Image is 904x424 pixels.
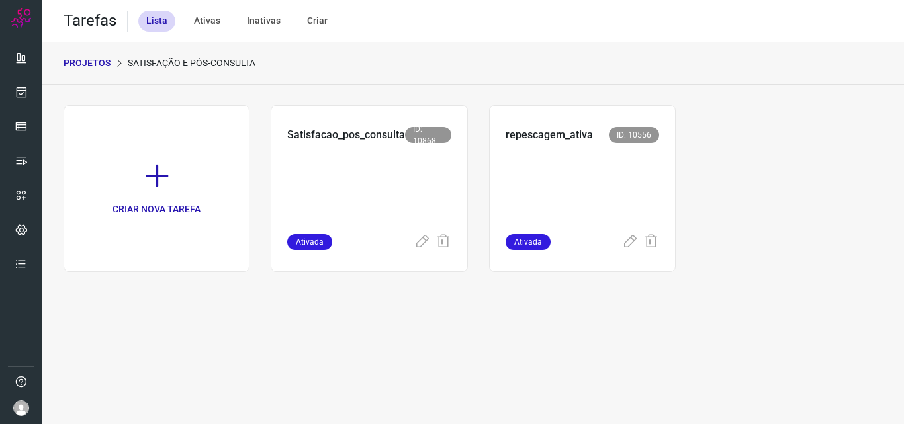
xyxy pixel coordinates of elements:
[128,56,255,70] p: Satisfação e Pós-Consulta
[138,11,175,32] div: Lista
[506,234,551,250] span: Ativada
[11,8,31,28] img: Logo
[287,127,405,143] p: Satisfacao_pos_consulta
[506,127,593,143] p: repescagem_ativa
[239,11,289,32] div: Inativas
[13,400,29,416] img: avatar-user-boy.jpg
[405,127,451,143] span: ID: 10868
[609,127,659,143] span: ID: 10556
[186,11,228,32] div: Ativas
[64,11,116,30] h2: Tarefas
[299,11,336,32] div: Criar
[64,105,249,272] a: CRIAR NOVA TAREFA
[287,234,332,250] span: Ativada
[113,202,201,216] p: CRIAR NOVA TAREFA
[64,56,111,70] p: PROJETOS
